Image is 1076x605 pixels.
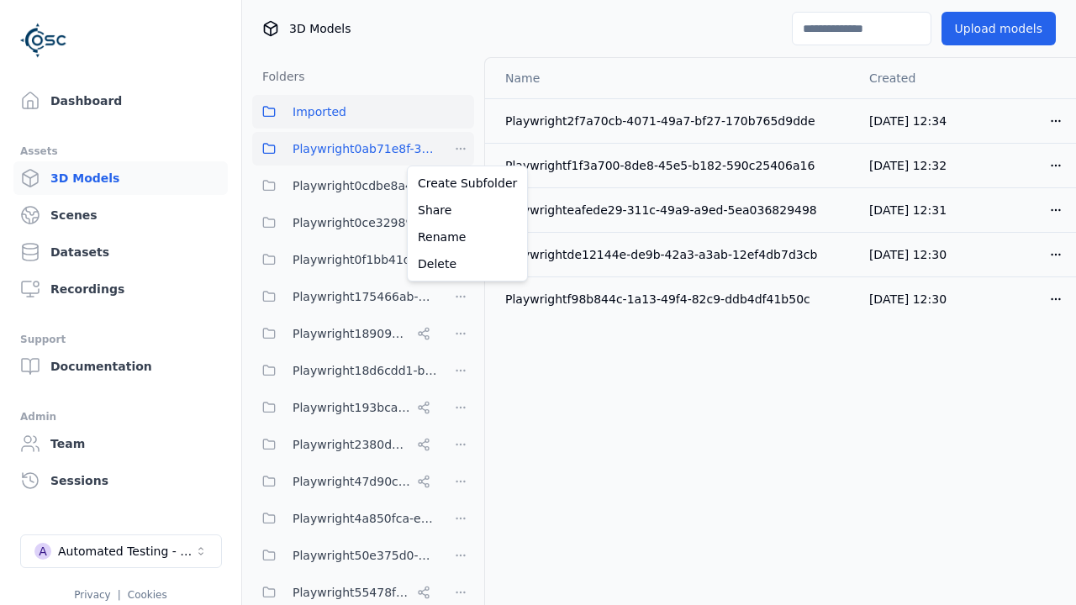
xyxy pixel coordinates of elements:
[411,197,524,224] a: Share
[411,170,524,197] a: Create Subfolder
[411,224,524,250] a: Rename
[411,250,524,277] a: Delete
